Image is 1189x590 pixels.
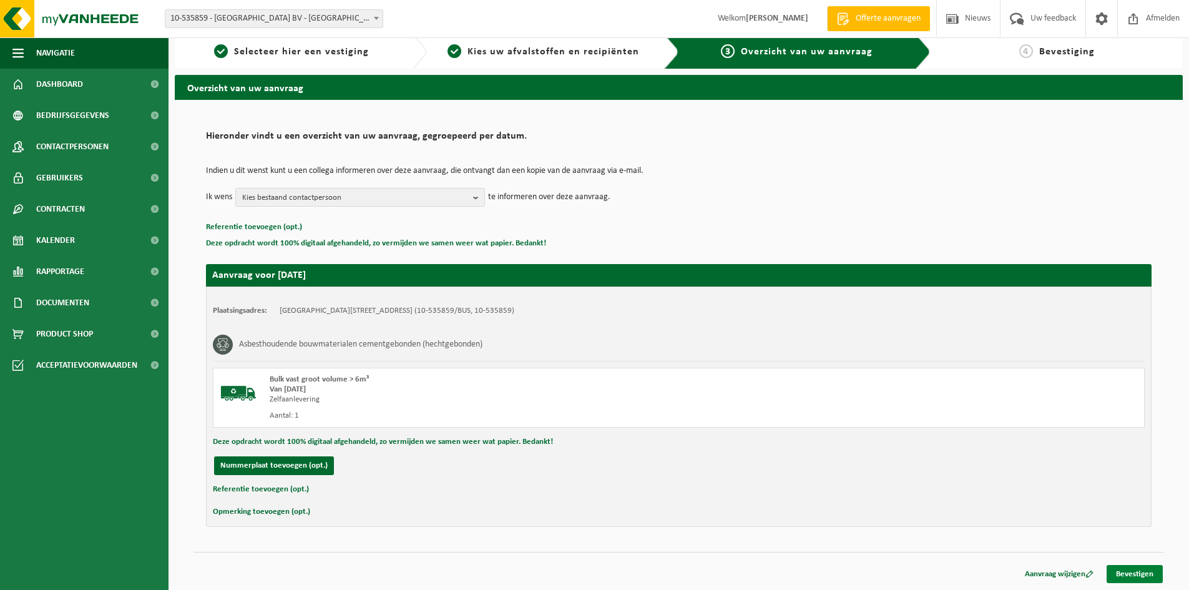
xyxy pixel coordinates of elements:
[213,481,309,498] button: Referentie toevoegen (opt.)
[239,335,482,355] h3: Asbesthoudende bouwmaterialen cementgebonden (hechtgebonden)
[234,47,369,57] span: Selecteer hier een vestiging
[36,256,84,287] span: Rapportage
[214,456,334,475] button: Nummerplaat toevoegen (opt.)
[853,12,924,25] span: Offerte aanvragen
[181,44,402,59] a: 1Selecteer hier een vestiging
[206,188,232,207] p: Ik wens
[212,270,306,280] strong: Aanvraag voor [DATE]
[36,350,137,381] span: Acceptatievoorwaarden
[36,162,83,194] span: Gebruikers
[270,395,729,405] div: Zelfaanlevering
[242,189,468,207] span: Kies bestaand contactpersoon
[280,306,514,316] td: [GEOGRAPHIC_DATA][STREET_ADDRESS] (10-535859/BUS, 10-535859)
[1107,565,1163,583] a: Bevestigen
[36,194,85,225] span: Contracten
[214,44,228,58] span: 1
[235,188,485,207] button: Kies bestaand contactpersoon
[206,131,1152,148] h2: Hieronder vindt u een overzicht van uw aanvraag, gegroepeerd per datum.
[36,100,109,131] span: Bedrijfsgegevens
[270,385,306,393] strong: Van [DATE]
[448,44,461,58] span: 2
[1019,44,1033,58] span: 4
[175,75,1183,99] h2: Overzicht van uw aanvraag
[213,504,310,520] button: Opmerking toevoegen (opt.)
[36,131,109,162] span: Contactpersonen
[36,287,89,318] span: Documenten
[206,235,546,252] button: Deze opdracht wordt 100% digitaal afgehandeld, zo vermijden we samen weer wat papier. Bedankt!
[206,167,1152,175] p: Indien u dit wenst kunt u een collega informeren over deze aanvraag, die ontvangt dan een kopie v...
[165,9,383,28] span: 10-535859 - RAPID ROAD BV - KOOIGEM
[270,375,369,383] span: Bulk vast groot volume > 6m³
[206,219,302,235] button: Referentie toevoegen (opt.)
[827,6,930,31] a: Offerte aanvragen
[270,411,729,421] div: Aantal: 1
[165,10,383,27] span: 10-535859 - RAPID ROAD BV - KOOIGEM
[746,14,808,23] strong: [PERSON_NAME]
[36,225,75,256] span: Kalender
[1015,565,1103,583] a: Aanvraag wijzigen
[467,47,639,57] span: Kies uw afvalstoffen en recipiënten
[433,44,654,59] a: 2Kies uw afvalstoffen en recipiënten
[36,69,83,100] span: Dashboard
[213,307,267,315] strong: Plaatsingsadres:
[36,37,75,69] span: Navigatie
[36,318,93,350] span: Product Shop
[1039,47,1095,57] span: Bevestiging
[741,47,873,57] span: Overzicht van uw aanvraag
[721,44,735,58] span: 3
[488,188,610,207] p: te informeren over deze aanvraag.
[213,434,553,450] button: Deze opdracht wordt 100% digitaal afgehandeld, zo vermijden we samen weer wat papier. Bedankt!
[220,375,257,412] img: BL-SO-LV.png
